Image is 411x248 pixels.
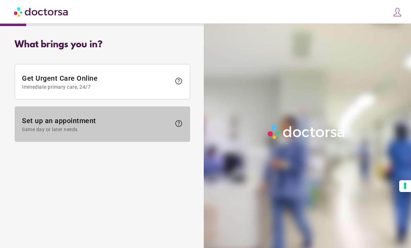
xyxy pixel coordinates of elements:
div: What brings you in? [15,40,190,50]
span: Same day or later needs [22,127,171,132]
img: Doctorsa.com [14,4,69,19]
span: Get Urgent Care Online [22,74,171,90]
span: help [175,119,183,128]
button: Your consent preferences for tracking technologies [399,180,411,192]
span: help [175,77,183,85]
span: Set up an appointment [22,117,171,132]
img: icons8-customer-100.png [393,7,402,17]
img: Logo-Doctorsa-trans-White-partial-flat.png [265,123,348,141]
span: Immediate primary care, 24/7 [22,84,171,90]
